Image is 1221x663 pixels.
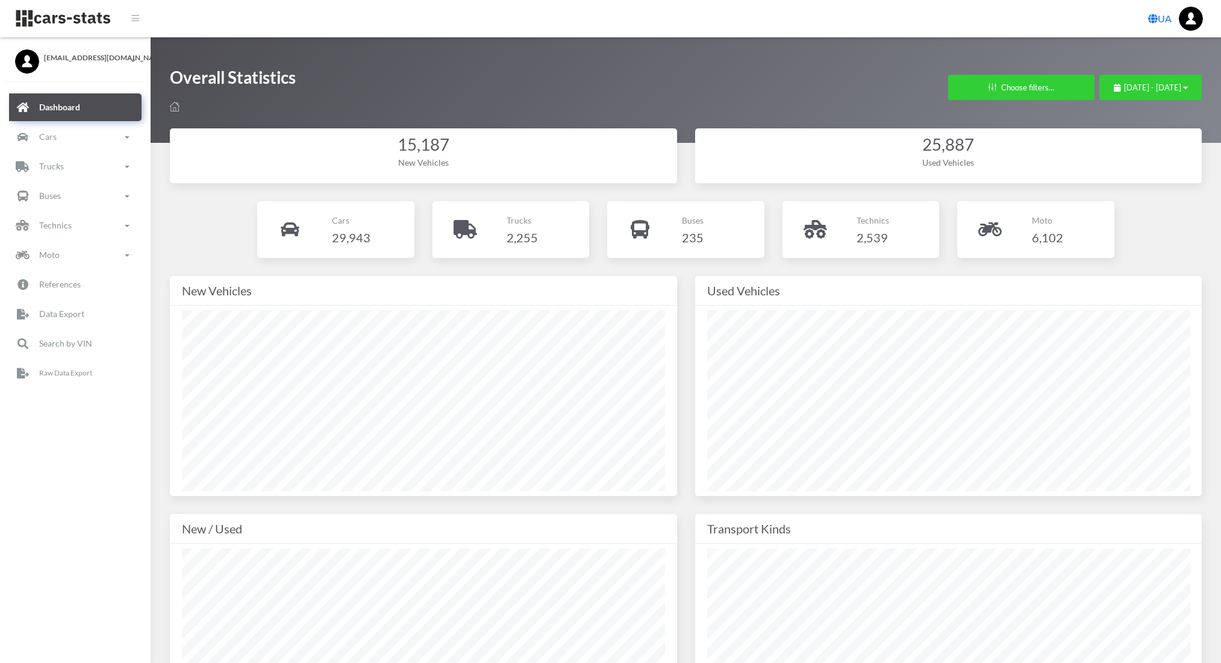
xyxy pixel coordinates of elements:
div: New Vehicles [182,281,665,300]
a: Data Export [9,301,142,328]
button: [DATE] - [DATE] [1099,75,1202,100]
h1: Overall Statistics [170,66,296,95]
h4: 2,539 [857,228,889,247]
p: Buses [39,189,61,204]
a: Raw Data Export [9,360,142,388]
h4: 6,102 [1032,228,1063,247]
div: 25,887 [707,133,1190,157]
div: Transport Kinds [707,519,1190,538]
button: Choose filters... [948,75,1095,100]
h4: 29,943 [332,228,370,247]
div: Used Vehicles [707,156,1190,169]
p: Cars [332,213,370,228]
h4: 235 [682,228,704,247]
div: New / Used [182,519,665,538]
p: Buses [682,213,704,228]
div: New Vehicles [182,156,665,169]
div: Used Vehicles [707,281,1190,300]
a: [EMAIL_ADDRESS][DOMAIN_NAME] [15,49,136,63]
span: [EMAIL_ADDRESS][DOMAIN_NAME] [44,52,136,63]
a: Technics [9,212,142,240]
a: Search by VIN [9,330,142,358]
a: UA [1143,7,1176,31]
p: Moto [1032,213,1063,228]
a: Dashboard [9,94,142,122]
p: Search by VIN [39,336,92,351]
p: Raw Data Export [39,367,92,380]
span: [DATE] - [DATE] [1124,83,1181,92]
a: Moto [9,242,142,269]
img: navbar brand [15,9,111,28]
h4: 2,255 [507,228,538,247]
p: Trucks [507,213,538,228]
p: Moto [39,248,60,263]
img: ... [1179,7,1203,31]
p: Dashboard [39,100,80,115]
a: Buses [9,183,142,210]
p: Technics [857,213,889,228]
p: Trucks [39,159,64,174]
a: Trucks [9,153,142,181]
p: Cars [39,130,57,145]
a: References [9,271,142,299]
a: Cars [9,124,142,151]
p: Data Export [39,307,84,322]
p: References [39,277,81,292]
div: 15,187 [182,133,665,157]
p: Technics [39,218,72,233]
